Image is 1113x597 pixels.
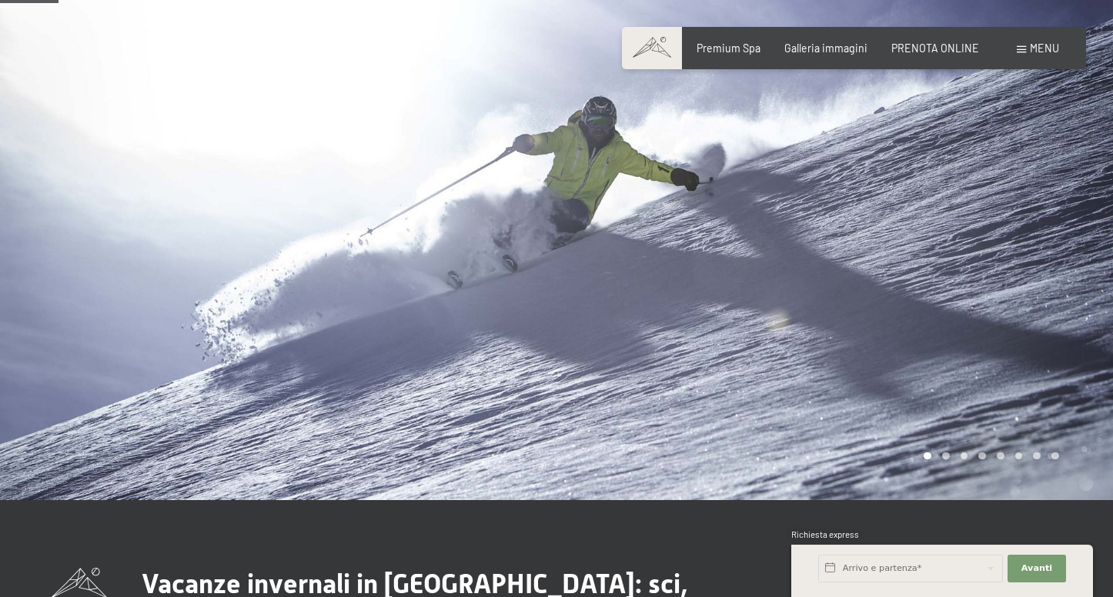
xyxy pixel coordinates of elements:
span: Avanti [1021,562,1052,575]
button: Avanti [1008,555,1066,582]
div: Carousel Page 3 [961,452,968,460]
span: Richiesta express [791,529,859,539]
div: Carousel Page 2 [942,452,950,460]
a: Premium Spa [697,42,760,55]
div: Carousel Page 6 [1015,452,1023,460]
div: Carousel Page 5 [997,452,1004,460]
div: Carousel Page 1 (Current Slide) [924,452,931,460]
span: Menu [1030,42,1059,55]
div: Carousel Page 8 [1051,452,1059,460]
div: Carousel Page 7 [1033,452,1041,460]
a: Galleria immagini [784,42,867,55]
div: Carousel Pagination [918,452,1058,460]
a: PRENOTA ONLINE [891,42,979,55]
div: Carousel Page 4 [978,452,986,460]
